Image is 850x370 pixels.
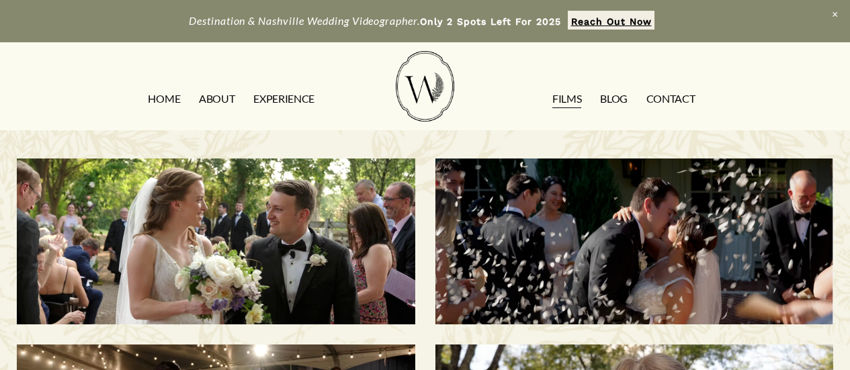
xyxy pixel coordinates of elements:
a: EXPERIENCE [253,88,314,109]
a: Morgan & Tommy | Nashville, TN [17,158,415,324]
a: Savannah & Tommy | Nashville, TN [435,158,833,324]
a: FILMS [552,88,581,109]
img: Wild Fern Weddings [396,51,454,122]
a: CONTACT [646,88,695,109]
a: ABOUT [199,88,235,109]
a: HOME [148,88,180,109]
a: Blog [600,88,628,109]
strong: Reach Out Now [571,16,652,27]
a: Reach Out Now [568,11,654,30]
